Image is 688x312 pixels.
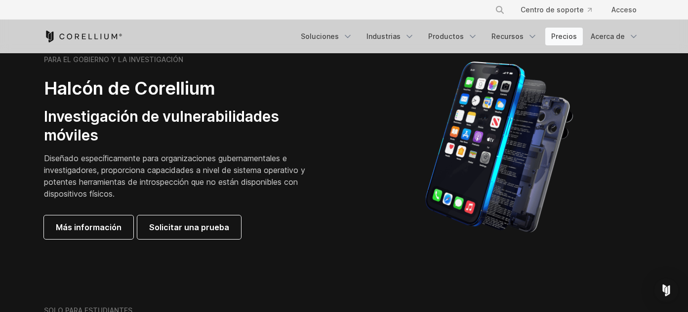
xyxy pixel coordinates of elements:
font: Solicitar una prueba [149,222,229,232]
font: Precios [551,32,577,40]
font: Acerca de [591,32,625,40]
font: Recursos [491,32,524,40]
div: Open Intercom Messenger [654,278,678,302]
font: Industrias [366,32,401,40]
a: Inicio de Corellium [44,31,122,42]
font: PARA EL GOBIERNO Y LA INVESTIGACIÓN [44,55,183,64]
div: Menú de navegación [483,1,645,19]
font: Diseñado específicamente para organizaciones gubernamentales e investigadores, proporciona capaci... [44,153,305,199]
font: Acceso [611,5,637,14]
img: Modelo de iPhone separado en la mecánica utilizada para construir el dispositivo físico. [425,61,573,233]
a: Solicitar una prueba [137,215,241,239]
font: Halcón de Corellium [44,77,215,99]
font: Centro de soporte [521,5,584,14]
a: Más información [44,215,133,239]
button: Buscar [491,1,509,19]
font: Soluciones [301,32,339,40]
font: Más información [56,222,121,232]
font: Productos [428,32,464,40]
div: Menú de navegación [295,28,645,45]
font: Investigación de vulnerabilidades móviles [44,107,279,144]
